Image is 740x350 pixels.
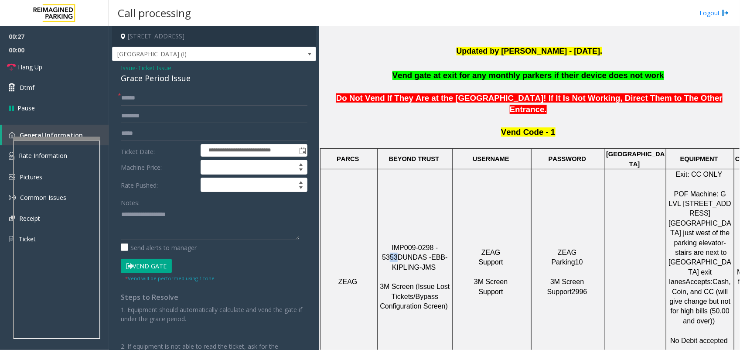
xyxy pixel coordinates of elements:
button: Vend Gate [121,259,172,274]
span: DUNDAS - [398,254,431,261]
span: Dtmf [20,83,34,92]
span: Ticket Issue [138,63,171,72]
span: USERNAME [473,155,509,162]
span: BEYOND TRUST [389,155,440,162]
span: Exit: CC ONLY [676,171,723,178]
div: Grace Period Issue [121,72,307,84]
span: [GEOGRAPHIC_DATA] (I) [113,47,275,61]
img: logout [722,8,729,17]
span: Parking10 [552,258,583,266]
span: [GEOGRAPHIC_DATA] [606,151,665,167]
span: Support [479,258,503,266]
a: General Information [2,125,109,145]
span: Vend gate at exit for any monthly parkers if their device does not work [392,71,664,80]
img: 'icon' [9,235,14,243]
span: Toggle popup [297,144,307,157]
font: Updated by [PERSON_NAME] - [DATE]. [457,47,603,55]
span: Increase value [295,178,307,185]
span: Pause [17,103,35,113]
span: Support [479,288,503,295]
span: 3M Screen (Issue Lost Tickets/Bypass Configuration Screen) [380,283,452,310]
span: POF Machine: G LVL [STREET_ADDRESS][GEOGRAPHIC_DATA] just west of the parking elevator- stairs ar... [668,190,732,286]
span: ZEAG [338,278,358,285]
span: Decrease value [295,167,307,174]
span: Hang Up [18,62,42,72]
label: Rate Pushed: [119,178,198,192]
span: Support2996 [547,288,587,295]
img: 'icon' [9,194,16,201]
span: EBB-KIPLING-JMS [392,254,448,271]
h4: [STREET_ADDRESS] [112,26,316,47]
label: Machine Price: [119,160,198,175]
span: General Information [20,131,83,139]
img: 'icon' [9,152,14,160]
span: Vend Code - 1 [501,127,555,137]
span: Increase value [295,160,307,167]
span: - [136,64,171,72]
span: Accepts: [686,278,713,285]
label: Send alerts to manager [121,243,197,252]
label: Notes: [121,195,140,207]
span: Cash, Coin, and CC (will give change but not for high bills (50.00 and over)) [670,278,733,325]
span: PARCS [337,155,359,162]
span: ZEAG [481,249,501,256]
span: No Debit accepted [670,337,728,344]
span: Do Not Vend If They Are at the [GEOGRAPHIC_DATA]! If It Is Not Working, Direct Them to The Other ... [336,93,723,114]
span: ZEAG [558,249,577,256]
span: 3M Screen [474,278,508,285]
small: Vend will be performed using 1 tone [125,275,215,281]
h4: Steps to Resolve [121,293,307,302]
img: 'icon' [9,174,15,180]
img: 'icon' [9,216,15,221]
span: Decrease value [295,185,307,192]
h3: Call processing [113,2,195,24]
span: 3M Screen [550,278,584,285]
label: Ticket Date: [119,144,198,157]
a: Logout [699,8,729,17]
span: EQUIPMENT [680,155,718,162]
span: IMP009-0298 - 5353 [382,244,440,261]
img: 'icon' [9,132,15,138]
span: PASSWORD [549,155,586,162]
span: Issue [121,63,136,72]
